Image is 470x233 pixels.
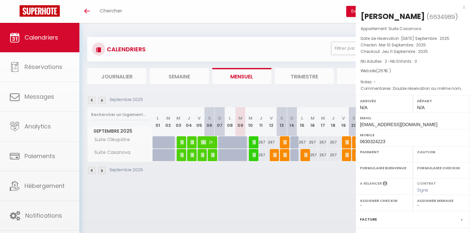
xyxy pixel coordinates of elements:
label: Assigner Checkin [360,197,409,204]
span: ( ) [427,12,458,21]
span: ( € ) [376,68,391,74]
p: Notes : [361,79,465,85]
p: Checkin : [361,42,465,48]
p: Date de réservation : [361,35,465,42]
label: Départ [417,98,466,104]
span: 257 [378,68,385,74]
span: 0630324223 [360,139,385,144]
label: Assigner Menage [417,197,466,204]
span: Nb Enfants : 0 [390,58,417,64]
span: [EMAIL_ADDRESS][DOMAIN_NAME] [360,122,437,127]
span: Double réservation au même nom, [393,86,462,91]
label: Facture [360,216,377,223]
span: Mer 10 Septembre . 2025 [379,42,426,48]
label: Mobile [360,132,466,138]
span: Nb Adultes : 2 - [361,58,417,64]
span: Jeu 11 Septembre . 2025 [382,49,428,54]
span: N/A [360,105,367,110]
span: N/A [417,105,425,110]
div: Website [361,68,465,74]
button: Ouvrir le widget de chat LiveChat [5,3,25,22]
label: Contrat [417,181,436,185]
span: - [374,79,376,85]
label: Paiement [360,149,409,155]
label: Email [360,115,466,121]
p: Commentaires : [361,85,465,92]
div: [PERSON_NAME] [361,11,425,22]
label: Caution [417,149,466,155]
span: 6634989 [429,13,455,21]
span: [DATE] Septembre . 2025 [401,36,449,41]
p: Checkout : [361,48,465,55]
span: Signé [417,187,428,193]
label: Arrivée [360,98,409,104]
i: Sélectionner OUI si vous souhaiter envoyer les séquences de messages post-checkout [383,181,387,188]
p: Appartement : [361,25,465,32]
div: x [356,3,465,11]
label: A relancer [360,181,382,186]
label: Formulaire Checkin [417,165,466,171]
span: Suite Casanova [389,26,421,31]
label: Formulaire Bienvenue [360,165,409,171]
